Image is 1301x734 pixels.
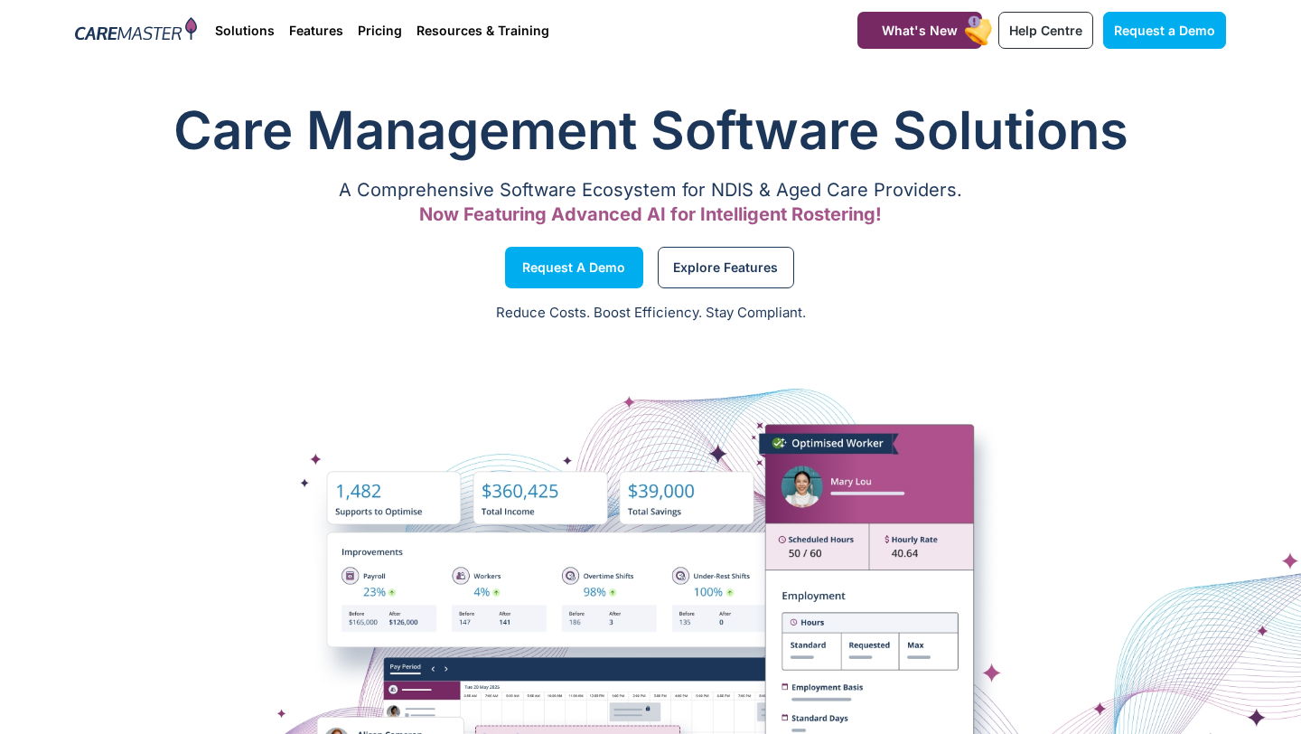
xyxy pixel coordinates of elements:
[673,263,778,272] span: Explore Features
[882,23,958,38] span: What's New
[75,94,1226,166] h1: Care Management Software Solutions
[419,203,882,225] span: Now Featuring Advanced AI for Intelligent Rostering!
[522,263,625,272] span: Request a Demo
[857,12,982,49] a: What's New
[1103,12,1226,49] a: Request a Demo
[75,184,1226,196] p: A Comprehensive Software Ecosystem for NDIS & Aged Care Providers.
[505,247,643,288] a: Request a Demo
[11,303,1290,324] p: Reduce Costs. Boost Efficiency. Stay Compliant.
[998,12,1093,49] a: Help Centre
[1114,23,1215,38] span: Request a Demo
[1009,23,1082,38] span: Help Centre
[658,247,794,288] a: Explore Features
[75,17,197,44] img: CareMaster Logo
